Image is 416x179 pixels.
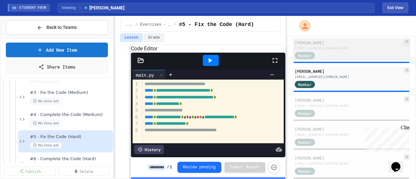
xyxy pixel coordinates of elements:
span: Member [298,168,312,174]
h6: Code Editor [131,45,286,53]
button: Grade [144,33,164,42]
span: #3 - Fix the Code (Medium) [30,90,112,96]
span: Exercises - Hello World! [140,22,172,27]
div: 3 [133,94,139,101]
span: / [135,22,137,27]
button: Force resubmission of student's answer (Admin only) [268,161,280,173]
span: No time set [30,142,62,148]
span: ... [126,22,133,27]
div: [PERSON_NAME] [295,40,402,45]
a: Delete [58,167,109,176]
span: #5 - Fix the Code (Hard) [179,21,254,29]
div: My Account [292,19,312,33]
span: Member [298,110,312,116]
span: No time set [30,98,62,104]
div: [PERSON_NAME] [295,97,402,103]
a: Publish [5,167,56,176]
div: 6 [133,114,139,121]
div: [EMAIL_ADDRESS][DOMAIN_NAME] [295,74,402,79]
div: 4 [133,101,139,107]
span: #5 - Fix the Code (Hard) [30,134,112,140]
div: 2 [133,87,139,94]
div: History [134,145,164,154]
span: Member [298,82,312,87]
span: #4 - Complete the Code (Medium) [30,112,112,118]
iframe: chat widget [362,125,409,152]
div: [EMAIL_ADDRESS][DOMAIN_NAME] [295,103,402,108]
div: 1 [133,81,139,87]
button: Lesson [120,33,143,42]
div: Chat with us now!Close [3,3,45,41]
span: Member [298,53,312,58]
span: Submit Answer [230,165,260,170]
div: 7 [133,121,139,127]
div: [EMAIL_ADDRESS][DOMAIN_NAME] [295,46,402,51]
span: 1 [170,165,172,170]
span: #6 - Complete the Code (Hard) [30,156,112,162]
button: Review pending [177,162,221,173]
div: 8 [133,127,139,134]
div: [PERSON_NAME] [295,126,402,132]
button: Exit student view [383,3,408,13]
div: main.py [133,70,165,80]
button: Submit Answer [225,162,266,173]
div: main.py [133,71,157,78]
iframe: chat widget [389,153,409,173]
div: [PERSON_NAME] [295,155,402,161]
span: [PERSON_NAME] [84,5,124,11]
a: Add New Item [6,43,108,57]
button: Back to Teams [6,20,108,34]
span: Back to Teams [46,24,77,31]
div: 5 [133,107,139,114]
span: / [167,165,169,170]
span: / [174,22,176,27]
span: Viewing [62,5,80,11]
div: [EMAIL_ADDRESS][DOMAIN_NAME] [295,161,402,166]
a: Share Items [6,60,108,74]
span: Member [298,139,312,145]
div: [EMAIL_ADDRESS][DOMAIN_NAME] [295,132,402,137]
div: [PERSON_NAME] [295,68,402,74]
span: STUDENT VIEW [19,5,46,11]
span: No time set [30,120,62,126]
